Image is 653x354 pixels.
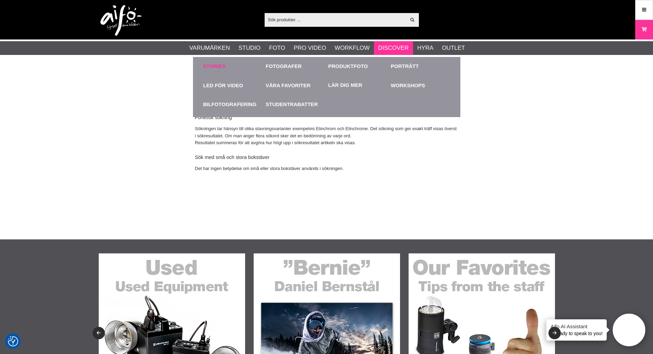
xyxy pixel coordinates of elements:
[551,323,603,330] h4: Aifo AI Assistant
[100,5,142,36] img: logo.png
[378,44,409,53] a: Discover
[335,44,370,53] a: Workflow
[391,62,419,70] a: Porträtt
[265,14,406,25] input: Sök produkter ...
[239,44,261,53] a: Studio
[195,154,458,161] h4: Sök med små och stora bokstäver
[203,76,263,95] a: LED för video
[548,327,561,339] button: Next
[203,62,226,70] a: Stories
[189,44,230,53] a: Varumärken
[195,165,458,172] p: Det har ingen betydelse om små eller stora bokstäver används i sökningen.
[266,95,325,114] a: Studentrabatter
[195,114,458,121] h4: Fonetisk sökning
[391,76,450,95] a: Workshops
[328,81,362,89] a: Lär dig mer
[8,336,18,346] img: Revisit consent button
[328,62,368,70] a: Produktfoto
[203,95,263,114] a: Bilfotografering
[195,125,458,147] p: Sökningen tar hänsyn till olika stavningsvarianter exempelvis Elinchrom och Elinchrome. Det sökni...
[266,62,302,70] a: Fotografer
[266,76,325,95] a: Våra favoriter
[8,335,18,347] button: Samtyckesinställningar
[294,44,326,53] a: Pro Video
[442,44,465,53] a: Outlet
[269,44,285,53] a: Foto
[417,44,433,53] a: Hyra
[546,319,607,341] div: is ready to speak to you!
[93,327,105,339] button: Previous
